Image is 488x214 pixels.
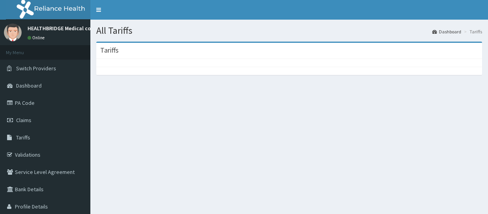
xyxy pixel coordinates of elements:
[96,26,482,36] h1: All Tariffs
[16,134,30,141] span: Tariffs
[16,117,31,124] span: Claims
[462,28,482,35] li: Tariffs
[4,24,22,41] img: User Image
[100,47,119,54] h3: Tariffs
[28,35,46,40] a: Online
[16,82,42,89] span: Dashboard
[432,28,461,35] a: Dashboard
[16,65,56,72] span: Switch Providers
[28,26,115,31] p: HEALTHBRIDGE Medical consultants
